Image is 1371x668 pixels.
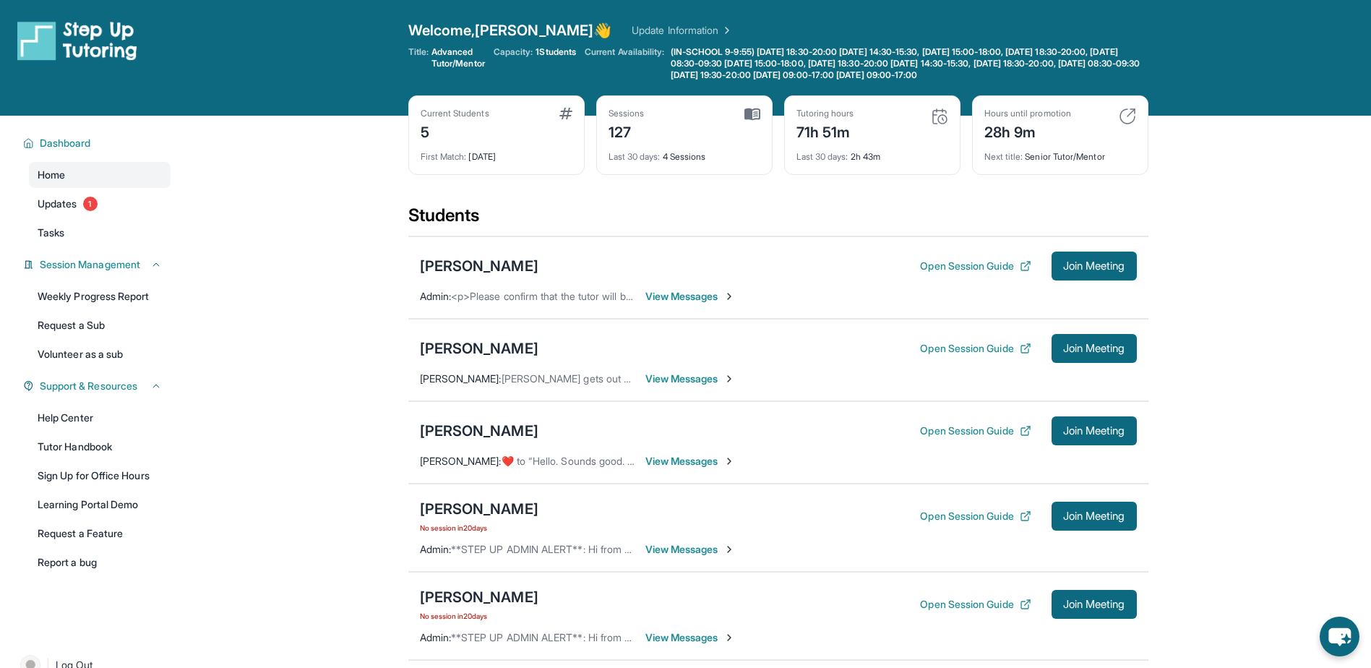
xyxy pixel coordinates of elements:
span: Updates [38,197,77,211]
span: Dashboard [40,136,91,150]
span: No session in 20 days [420,610,538,622]
span: View Messages [645,542,736,557]
img: Chevron-Right [723,291,735,302]
a: Sign Up for Office Hours [29,463,171,489]
button: Open Session Guide [920,597,1031,612]
img: card [559,108,572,119]
div: 4 Sessions [609,142,760,163]
button: Join Meeting [1052,416,1137,445]
div: [PERSON_NAME] [420,338,538,359]
span: [PERSON_NAME] : [420,372,502,385]
span: Session Management [40,257,140,272]
a: Learning Portal Demo [29,492,171,518]
button: Join Meeting [1052,590,1137,619]
div: 2h 43m [796,142,948,163]
button: chat-button [1320,617,1359,656]
span: Last 30 days : [796,151,848,162]
span: View Messages [645,630,736,645]
div: 71h 51m [796,119,854,142]
div: [DATE] [421,142,572,163]
img: logo [17,20,137,61]
div: [PERSON_NAME] [420,256,538,276]
span: Join Meeting [1063,427,1125,435]
img: card [744,108,760,121]
div: [PERSON_NAME] [420,587,538,607]
span: [PERSON_NAME] gets out home at 4pm from school [502,372,742,385]
div: Sessions [609,108,645,119]
a: Update Information [632,23,733,38]
span: View Messages [645,372,736,386]
span: Admin : [420,543,451,555]
span: 1 Students [536,46,576,58]
div: 5 [421,119,489,142]
span: No session in 20 days [420,522,538,534]
img: Chevron-Right [723,632,735,643]
a: Volunteer as a sub [29,341,171,367]
button: Open Session Guide [920,259,1031,273]
span: Admin : [420,631,451,643]
span: Capacity: [494,46,533,58]
span: ​❤️​ to “ Hello. Sounds good. We can also join around 3:40 pm. Thank you! ” [502,455,838,467]
a: Request a Feature [29,521,171,547]
span: Last 30 days : [609,151,661,162]
a: Report a bug [29,549,171,575]
button: Open Session Guide [920,424,1031,438]
button: Session Management [34,257,162,272]
a: Home [29,162,171,188]
button: Open Session Guide [920,509,1031,523]
img: card [931,108,948,125]
span: **STEP UP ADMIN ALERT**: Hi from Step Up! Have you been able to find a good time for a first tuto... [451,543,1270,555]
div: 127 [609,119,645,142]
span: Home [38,168,65,182]
a: Request a Sub [29,312,171,338]
span: 1 [83,197,98,211]
span: [PERSON_NAME] : [420,455,502,467]
button: Join Meeting [1052,334,1137,363]
a: Help Center [29,405,171,431]
span: Title: [408,46,429,69]
button: Open Session Guide [920,341,1031,356]
img: Chevron-Right [723,455,735,467]
div: [PERSON_NAME] [420,421,538,441]
button: Join Meeting [1052,502,1137,531]
span: Join Meeting [1063,262,1125,270]
a: (IN-SCHOOL 9-9:55) [DATE] 18:30-20:00 [DATE] 14:30-15:30, [DATE] 15:00-18:00, [DATE] 18:30-20:00,... [668,46,1148,81]
img: Chevron-Right [723,373,735,385]
span: View Messages [645,454,736,468]
span: <p>Please confirm that the tutor will be able to attend your first assigned meeting time before j... [451,290,973,302]
img: Chevron-Right [723,544,735,555]
span: Admin : [420,290,451,302]
span: View Messages [645,289,736,304]
div: Senior Tutor/Mentor [984,142,1136,163]
span: First Match : [421,151,467,162]
div: Current Students [421,108,489,119]
span: Next title : [984,151,1023,162]
span: Join Meeting [1063,344,1125,353]
div: Hours until promotion [984,108,1071,119]
div: 28h 9m [984,119,1071,142]
a: Tasks [29,220,171,246]
a: Weekly Progress Report [29,283,171,309]
button: Support & Resources [34,379,162,393]
span: Tasks [38,226,64,240]
span: Join Meeting [1063,600,1125,609]
img: Chevron Right [718,23,733,38]
a: Updates1 [29,191,171,217]
a: Tutor Handbook [29,434,171,460]
button: Dashboard [34,136,162,150]
span: Join Meeting [1063,512,1125,521]
img: card [1119,108,1136,125]
span: Support & Resources [40,379,137,393]
span: Current Availability: [585,46,664,81]
button: Join Meeting [1052,252,1137,281]
div: Tutoring hours [796,108,854,119]
span: (IN-SCHOOL 9-9:55) [DATE] 18:30-20:00 [DATE] 14:30-15:30, [DATE] 15:00-18:00, [DATE] 18:30-20:00,... [671,46,1146,81]
span: Advanced Tutor/Mentor [431,46,485,69]
div: Students [408,204,1148,236]
div: [PERSON_NAME] [420,499,538,519]
span: Welcome, [PERSON_NAME] 👋 [408,20,612,40]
